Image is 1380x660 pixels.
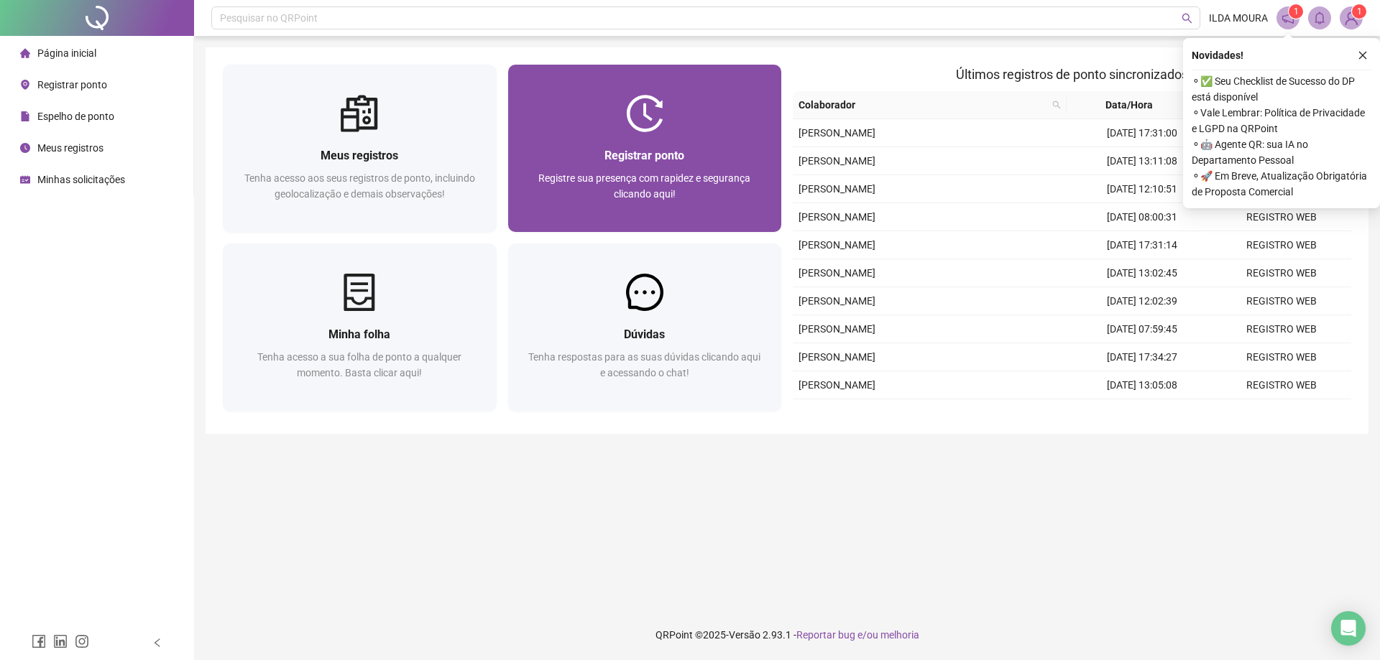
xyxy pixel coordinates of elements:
span: Meus registros [37,142,103,154]
td: [DATE] 12:02:39 [1072,287,1212,315]
span: left [152,638,162,648]
span: [PERSON_NAME] [799,295,875,307]
span: [PERSON_NAME] [799,351,875,363]
span: close [1358,50,1368,60]
span: Minhas solicitações [37,174,125,185]
span: [PERSON_NAME] [799,127,875,139]
span: search [1049,94,1064,116]
span: [PERSON_NAME] [799,155,875,167]
span: Registrar ponto [604,149,684,162]
sup: 1 [1289,4,1303,19]
td: [DATE] 13:02:45 [1072,259,1212,287]
span: search [1182,13,1192,24]
td: REGISTRO WEB [1212,231,1351,259]
span: Registrar ponto [37,79,107,90]
td: REGISTRO WEB [1212,343,1351,371]
span: facebook [32,634,46,649]
span: file [20,111,30,121]
span: Página inicial [37,47,96,59]
span: Tenha acesso a sua folha de ponto a qualquer momento. Basta clicar aqui! [257,351,461,378]
sup: Atualize o seu contato no menu Meus Dados [1352,4,1366,19]
td: REGISTRO WEB [1212,287,1351,315]
span: Espelho de ponto [37,111,114,122]
span: Últimos registros de ponto sincronizados [956,67,1188,82]
a: Meus registrosTenha acesso aos seus registros de ponto, incluindo geolocalização e demais observa... [223,65,497,232]
span: Meus registros [321,149,398,162]
span: Versão [729,629,760,641]
td: [DATE] 08:00:31 [1072,203,1212,231]
span: Registre sua presença com rapidez e segurança clicando aqui! [538,172,750,200]
span: Reportar bug e/ou melhoria [796,629,919,641]
td: REGISTRO WEB [1212,315,1351,343]
a: DúvidasTenha respostas para as suas dúvidas clicando aqui e acessando o chat! [508,243,782,411]
span: Novidades ! [1192,47,1243,63]
span: ⚬ 🚀 Em Breve, Atualização Obrigatória de Proposta Comercial [1192,168,1371,200]
span: ⚬ Vale Lembrar: Política de Privacidade e LGPD na QRPoint [1192,105,1371,136]
span: ⚬ 🤖 Agente QR: sua IA no Departamento Pessoal [1192,136,1371,168]
td: [DATE] 13:05:08 [1072,371,1212,399]
img: 84774 [1340,7,1362,29]
span: Tenha acesso aos seus registros de ponto, incluindo geolocalização e demais observações! [244,172,475,200]
span: [PERSON_NAME] [799,379,875,391]
span: bell [1313,11,1326,24]
span: Data/Hora [1072,97,1187,113]
span: notification [1282,11,1294,24]
td: [DATE] 07:59:45 [1072,315,1212,343]
span: Colaborador [799,97,1046,113]
td: [DATE] 17:34:27 [1072,343,1212,371]
span: home [20,48,30,58]
span: [PERSON_NAME] [799,267,875,279]
td: REGISTRO WEB [1212,399,1351,427]
span: ⚬ ✅ Seu Checklist de Sucesso do DP está disponível [1192,73,1371,105]
span: schedule [20,175,30,185]
span: ILDA MOURA [1209,10,1268,26]
td: REGISTRO WEB [1212,259,1351,287]
th: Data/Hora [1067,91,1204,119]
a: Registrar pontoRegistre sua presença com rapidez e segurança clicando aqui! [508,65,782,232]
td: [DATE] 12:02:27 [1072,399,1212,427]
footer: QRPoint © 2025 - 2.93.1 - [194,610,1380,660]
span: [PERSON_NAME] [799,323,875,335]
td: [DATE] 17:31:00 [1072,119,1212,147]
span: clock-circle [20,143,30,153]
td: [DATE] 13:11:08 [1072,147,1212,175]
span: [PERSON_NAME] [799,183,875,195]
td: REGISTRO WEB [1212,371,1351,399]
span: Minha folha [328,327,390,341]
span: instagram [75,634,89,649]
span: search [1052,101,1061,109]
td: [DATE] 17:31:14 [1072,231,1212,259]
span: Tenha respostas para as suas dúvidas clicando aqui e acessando o chat! [528,351,760,378]
a: Minha folhaTenha acesso a sua folha de ponto a qualquer momento. Basta clicar aqui! [223,243,497,411]
div: Open Intercom Messenger [1331,611,1366,646]
span: 1 [1294,6,1299,17]
span: [PERSON_NAME] [799,211,875,223]
span: Dúvidas [624,327,665,341]
span: 1 [1357,6,1362,17]
span: linkedin [53,634,68,649]
span: [PERSON_NAME] [799,239,875,251]
td: [DATE] 12:10:51 [1072,175,1212,203]
td: REGISTRO WEB [1212,203,1351,231]
span: environment [20,80,30,90]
